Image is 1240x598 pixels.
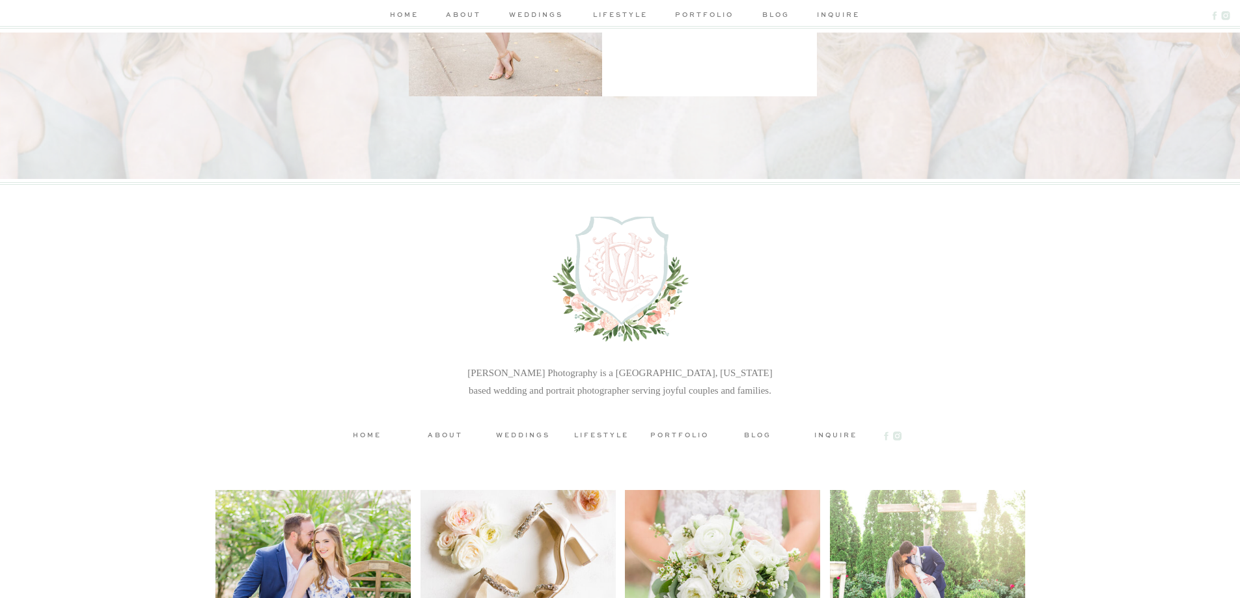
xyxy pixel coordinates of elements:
[590,9,652,23] a: lifestyle
[572,429,631,439] a: lifestyle
[650,429,709,439] a: portfolio
[444,9,483,23] a: about
[494,429,553,439] a: weddings
[758,9,795,23] a: blog
[817,9,854,23] a: inquire
[505,9,567,23] a: weddings
[387,9,422,23] a: home
[674,9,736,23] a: portfolio
[465,364,776,403] p: [PERSON_NAME] Photography is a [GEOGRAPHIC_DATA], [US_STATE] based wedding and portrait photograp...
[806,429,865,439] a: inquire
[416,429,475,439] a: about
[338,429,396,439] a: home
[728,429,787,439] a: blog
